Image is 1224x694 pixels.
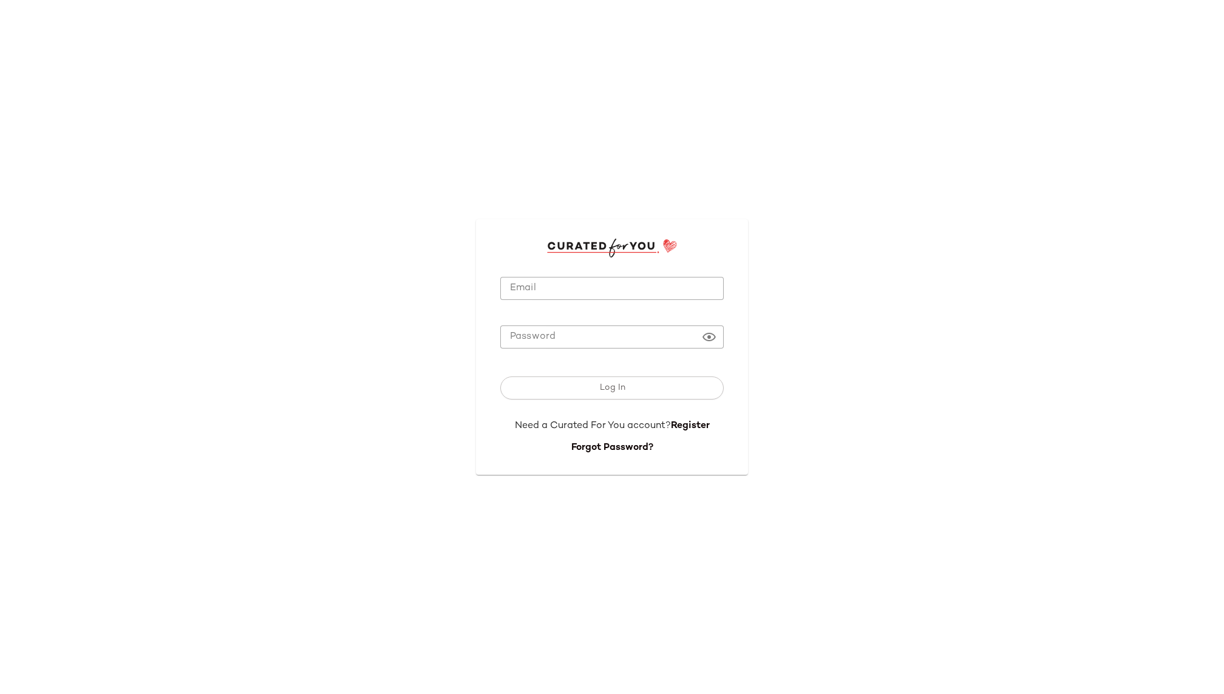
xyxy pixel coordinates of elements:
[671,421,710,431] a: Register
[500,376,724,400] button: Log In
[571,443,653,453] a: Forgot Password?
[599,383,625,393] span: Log In
[515,421,671,431] span: Need a Curated For You account?
[547,239,678,257] img: cfy_login_logo.DGdB1djN.svg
